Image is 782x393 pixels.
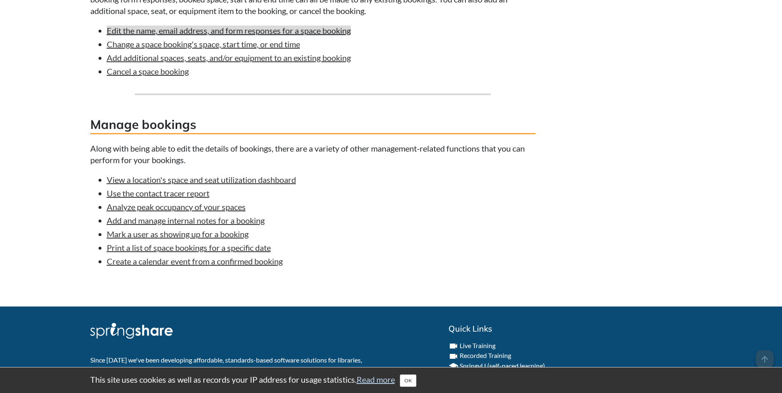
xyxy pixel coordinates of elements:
[449,351,458,361] i: videocam
[460,342,496,349] a: Live Training
[449,362,458,372] i: school
[107,215,265,225] a: Add and manage internal notes for a booking
[107,188,209,198] a: Use the contact tracer report
[107,229,249,239] a: Mark a user as showing up for a booking
[460,351,511,359] a: Recorded Training
[107,26,351,35] a: Edit the name, email address, and form responses for a space booking
[82,374,700,387] div: This site uses cookies as well as records your IP address for usage statistics.
[107,66,189,76] a: Cancel a space booking
[90,116,535,134] h3: Manage bookings
[460,362,545,370] a: SpringyU (self-paced learning)
[400,374,416,387] button: Close
[107,243,271,253] a: Print a list of space bookings for a specific date
[90,356,385,383] p: Since [DATE] we've been developing affordable, standards-based software solutions for libraries, ...
[756,351,774,361] a: arrow_upward
[357,374,395,384] a: Read more
[107,175,296,185] a: View a location's space and seat utilization dashboard
[107,53,351,63] a: Add additional spaces, seats, and/or equipment to an existing booking
[90,143,535,166] p: Along with being able to edit the details of bookings, there are a variety of other management-re...
[90,323,173,339] img: Springshare
[107,202,246,212] a: Analyze peak occupancy of your spaces
[107,256,283,266] a: Create a calendar event from a confirmed booking
[449,323,692,335] h2: Quick Links
[756,350,774,368] span: arrow_upward
[449,341,458,351] i: videocam
[107,39,300,49] a: Change a space booking's space, start time, or end time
